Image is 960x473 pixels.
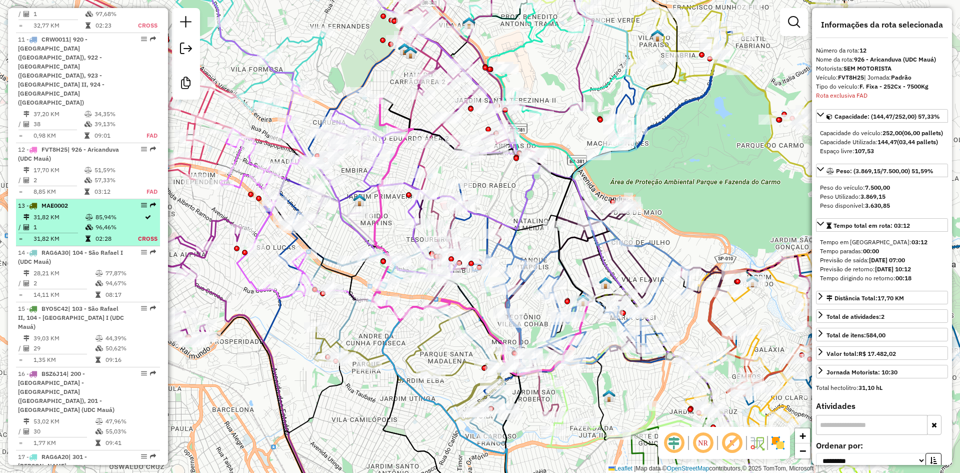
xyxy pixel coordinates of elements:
a: Zoom out [795,443,810,458]
strong: 03:12 [911,238,927,246]
td: / [18,343,23,353]
i: Tempo total em rota [95,292,100,298]
i: % de utilização do peso [84,111,92,117]
strong: [DATE] 10:12 [875,265,911,273]
em: Opções [141,146,147,152]
a: Capacidade: (144,47/252,00) 57,33% [816,109,948,123]
span: 13 - [18,202,68,209]
td: 29 [33,343,95,353]
td: / [18,175,23,185]
strong: FVT8H25 [838,74,864,81]
span: | 104 - São Rafael I (UDC Mauá) [18,249,123,265]
span: 16 - [18,370,114,413]
h4: Informações da rota selecionada [816,20,948,30]
a: Exibir filtros [784,12,804,32]
i: % de utilização do peso [95,418,103,424]
td: 47,96% [105,416,155,426]
i: Distância Total [23,335,29,341]
img: 613 UDC Light WCL São Mateus ll [746,275,759,288]
i: Total de Atividades [23,280,29,286]
i: Tempo total em rota [95,440,100,446]
strong: 252,00 [882,129,902,137]
strong: R$ 17.482,02 [858,350,896,357]
span: 12 - [18,146,119,162]
td: 1,35 KM [33,355,95,365]
i: Tempo total em rota [84,189,89,195]
td: 97,68% [95,9,137,19]
a: Total de itens:584,00 [816,328,948,341]
img: 611 UDC Light WCL Cidade Líder [651,29,664,42]
span: MAE0002 [41,202,68,209]
td: 44,39% [105,333,155,343]
img: DS Teste [353,194,366,207]
img: 608 UDC Full Vila Formosa (antiga 2) [404,46,417,59]
span: | Jornada: [864,74,911,81]
i: Total de Atividades [23,177,29,183]
div: Motorista: [816,64,948,73]
div: Peso: (3.869,15/7.500,00) 51,59% [816,179,948,214]
td: = [18,131,23,141]
i: Tempo total em rota [84,133,89,139]
i: Total de Atividades [23,345,29,351]
img: Fluxo de ruas [749,435,765,451]
i: Tempo total em rota [85,23,90,29]
i: Total de Atividades [23,11,29,17]
a: Nova sessão e pesquisa [176,12,196,35]
a: Tempo total em rota: 03:12 [816,218,948,232]
span: Tempo total em rota: 03:12 [833,222,910,229]
td: 17,70 KM [33,165,84,175]
i: Distância Total [23,111,29,117]
a: Jornada Motorista: 10:30 [816,365,948,378]
div: Nome da rota: [816,55,948,64]
strong: 144,47 [877,138,897,146]
span: FVT8H25 [41,146,67,153]
td: = [18,187,23,197]
td: / [18,278,23,288]
strong: [DATE] 07:00 [869,256,905,264]
td: 8,85 KM [33,187,84,197]
div: Capacidade Utilizada: [820,138,944,147]
td: 09:16 [105,355,155,365]
i: Distância Total [23,214,29,220]
a: Peso: (3.869,15/7.500,00) 51,59% [816,164,948,177]
div: Distância Total: [826,294,904,303]
td: 09:41 [105,438,155,448]
span: 14 - [18,249,123,265]
div: Valor total: [826,349,896,358]
div: Tipo do veículo: [816,82,948,91]
span: Exibir rótulo [720,431,744,455]
i: Total de Atividades [23,224,29,230]
i: % de utilização da cubagem [95,345,103,351]
em: Rota exportada [150,370,156,376]
td: 53,02 KM [33,416,95,426]
td: 31,82 KM [33,212,85,222]
td: = [18,438,23,448]
div: Jornada Motorista: 10:30 [826,368,897,377]
span: CRW0011 [41,36,69,43]
span: Peso do veículo: [820,184,890,191]
span: + [799,429,806,442]
em: Rota exportada [150,305,156,311]
td: 14,11 KM [33,290,95,300]
img: Teste centro de gravidade [599,276,612,289]
strong: Padrão [891,74,911,81]
div: Tempo paradas: [820,247,944,256]
span: Ocultar NR [691,431,715,455]
em: Rota exportada [150,453,156,459]
strong: 3.630,85 [865,202,890,209]
td: 39,13% [94,119,135,129]
div: Tempo dirigindo no retorno: [820,274,944,283]
div: Peso disponível: [820,201,944,210]
label: Ordenar por: [816,439,948,451]
td: = [18,290,23,300]
strong: 7.500,00 [865,184,890,191]
div: Tempo em [GEOGRAPHIC_DATA]: [820,238,944,247]
strong: 31,10 hL [858,384,882,391]
div: Veículo: [816,73,948,82]
button: Ordem crescente [925,453,941,468]
em: Opções [141,36,147,42]
em: Opções [141,305,147,311]
i: % de utilização da cubagem [95,428,103,434]
span: 17,70 KM [877,294,904,302]
img: 615 UDC Light WCL Jardim Brasília [462,17,475,30]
